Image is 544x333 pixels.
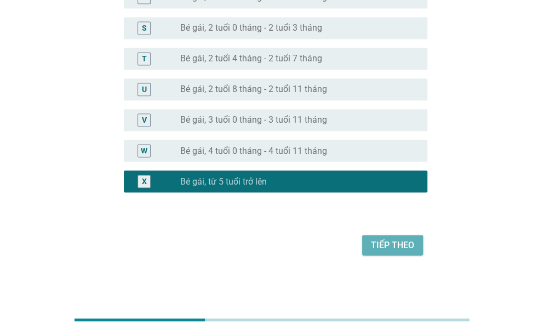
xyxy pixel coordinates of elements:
[142,83,147,95] div: U
[362,235,423,255] button: Tiếp theo
[371,238,414,251] div: Tiếp theo
[180,176,267,187] label: Bé gái, từ 5 tuổi trở lên
[141,145,147,156] div: W
[142,114,147,125] div: V
[180,22,322,33] label: Bé gái, 2 tuổi 0 tháng - 2 tuổi 3 tháng
[142,175,147,187] div: X
[142,53,147,64] div: T
[180,53,322,64] label: Bé gái, 2 tuổi 4 tháng - 2 tuổi 7 tháng
[180,84,327,95] label: Bé gái, 2 tuổi 8 tháng - 2 tuổi 11 tháng
[180,145,327,156] label: Bé gái, 4 tuổi 0 tháng - 4 tuổi 11 tháng
[142,22,147,33] div: S
[180,114,327,125] label: Bé gái, 3 tuổi 0 tháng - 3 tuổi 11 tháng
